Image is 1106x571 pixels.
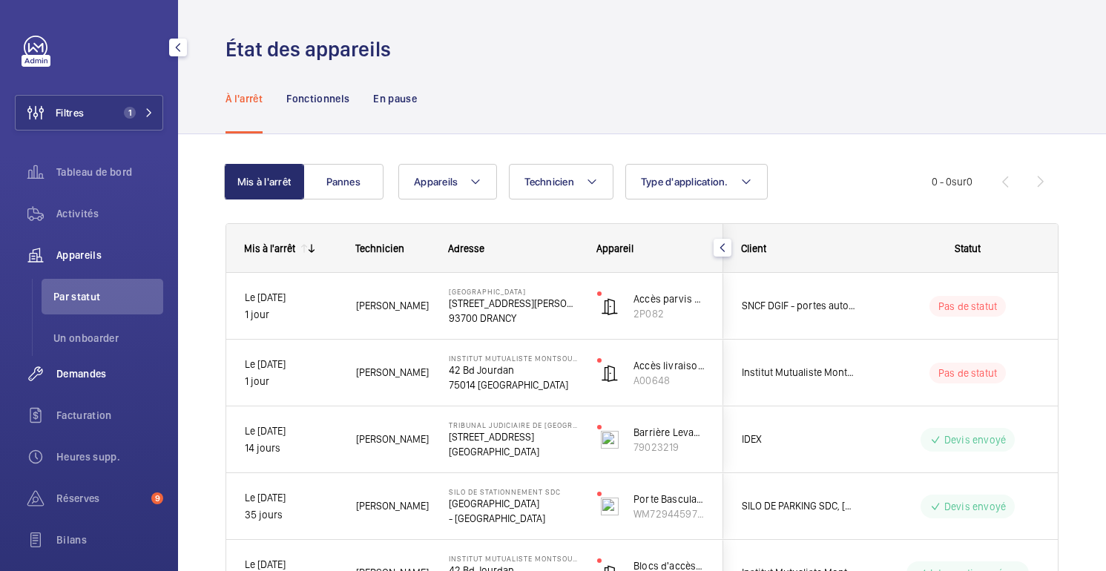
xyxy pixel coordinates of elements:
font: 93700 DRANCY [449,312,516,324]
font: Activités [56,208,99,220]
font: Client [741,242,766,254]
font: Accès parvis via SPP Hall BV [633,293,763,305]
font: [GEOGRAPHIC_DATA] [449,498,539,509]
font: Filtres [56,107,84,119]
img: automatic_door.svg [601,297,619,315]
font: 0 - 0 [932,176,952,188]
font: Devis envoyé [944,501,1006,512]
font: Appareils [56,249,102,261]
font: Le [DATE] [245,492,286,504]
font: [GEOGRAPHIC_DATA] [449,446,539,458]
font: 42 Bd Jourdan [449,364,514,376]
font: IDEX [742,433,762,445]
font: Pannes [326,176,361,188]
font: Le [DATE] [245,425,286,437]
button: Pannes [303,164,384,199]
font: Institut Mutualiste Montsouris [742,366,876,378]
font: Technicien [524,176,574,188]
font: Tableau de bord [56,166,132,178]
font: TRIBUNAL JUDICIAIRE DE [GEOGRAPHIC_DATA] [449,420,622,429]
button: Technicien [509,164,613,199]
font: Mis à l'arrêt [237,176,291,188]
font: Un onboarder [53,332,119,344]
font: [PERSON_NAME] [356,500,429,512]
font: Porte Basculante Sortie (droite int) [633,493,793,505]
font: Heures supp. [56,451,120,463]
font: 9 [155,493,160,504]
font: Adresse [448,242,484,254]
font: WM72944597 - #11477852 [633,508,754,520]
font: Bilans [56,534,87,546]
font: Pas de statut [938,300,997,312]
font: Statut [955,242,981,254]
font: Le [DATE] [245,558,286,570]
font: État des appareils [226,36,391,62]
font: [STREET_ADDRESS][PERSON_NAME] [449,297,607,309]
font: 35 jours [245,509,283,521]
font: [STREET_ADDRESS] [449,431,534,443]
font: Silo de stationnement SDC [449,487,561,496]
font: Barrière Levante [633,426,708,438]
button: Mis à l'arrêt [224,164,304,199]
font: 79023219 [633,441,679,453]
font: 14 jours [245,442,280,454]
font: Institut Mutualiste Montsouris [449,354,585,363]
font: Mis à l'arrêt [244,242,295,254]
font: Par statut [53,291,101,303]
font: A00648 [633,374,670,386]
font: Fonctionnels [286,93,349,105]
font: [PERSON_NAME] [356,366,429,378]
font: Facturation [56,409,112,421]
font: Accès livraison RDJ magasin - Besam EMD motorisé UNISLIDE - Coulissante vitrée 2 portes [633,360,1050,372]
font: Pas de statut [938,367,997,379]
font: [PERSON_NAME] [356,433,429,445]
font: 1 [128,108,132,118]
font: Type d'application. [641,176,728,188]
font: 0 [967,176,972,188]
img: automatic_door.svg [601,364,619,382]
font: 1 jour [245,308,269,320]
font: 1 jour [245,375,269,387]
font: SNCF DGIF - portes automatiques [742,300,891,311]
font: 75014 [GEOGRAPHIC_DATA] [449,379,568,391]
font: SILO DE PARKING SDC, [STREET_ADDRESS] [742,500,927,512]
font: Le [DATE] [245,358,286,370]
font: Réserves [56,492,100,504]
button: Type d'application. [625,164,768,199]
font: En pause [373,93,417,105]
img: barrier_levante.svg [601,431,619,449]
font: Technicien [355,242,404,254]
font: [PERSON_NAME] [356,300,429,311]
img: tilting_door.svg [601,498,619,515]
font: sur [952,176,967,188]
button: Appareils [398,164,497,199]
font: Appareil [596,242,633,254]
font: Demandes [56,368,107,380]
font: 2P082 [633,308,664,320]
font: Appareils [414,176,458,188]
button: Filtres1 [15,95,163,131]
font: - [GEOGRAPHIC_DATA] [449,512,545,524]
font: À l'arrêt [226,93,263,105]
font: Devis envoyé [944,434,1006,446]
font: [GEOGRAPHIC_DATA] [449,287,526,296]
font: Le [DATE] [245,291,286,303]
font: Institut Mutualiste Montsouris [449,554,585,563]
